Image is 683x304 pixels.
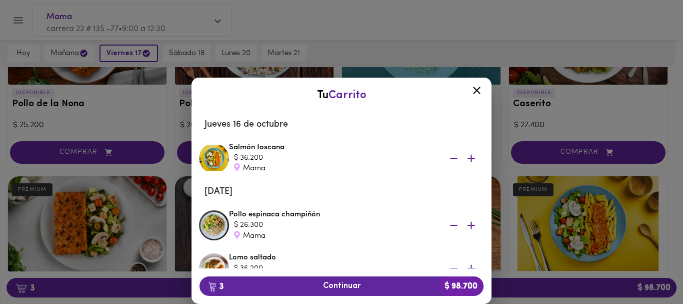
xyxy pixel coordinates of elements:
b: 3 [202,280,229,293]
img: Lomo saltado [199,253,229,283]
div: $ 26.300 [234,220,434,230]
li: Jueves 16 de octubre [196,113,486,137]
span: Continuar [207,281,475,291]
div: $ 36.200 [234,153,434,163]
img: Pollo espinaca champiñón [199,210,229,240]
div: Lomo saltado [229,252,484,284]
div: Tu [201,88,481,103]
iframe: Messagebird Livechat Widget [625,246,673,294]
span: Carrito [328,90,366,101]
div: Mama [234,163,434,174]
button: 3Continuar$ 98.700 [199,276,483,296]
b: $ 98.700 [438,276,483,296]
img: Salmón toscana [199,143,229,173]
li: [DATE] [196,180,486,204]
img: cart.png [208,282,216,292]
div: Salmón toscana [229,142,484,174]
div: Pollo espinaca champiñón [229,209,484,241]
div: Mama [234,231,434,241]
div: $ 36.200 [234,263,434,274]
